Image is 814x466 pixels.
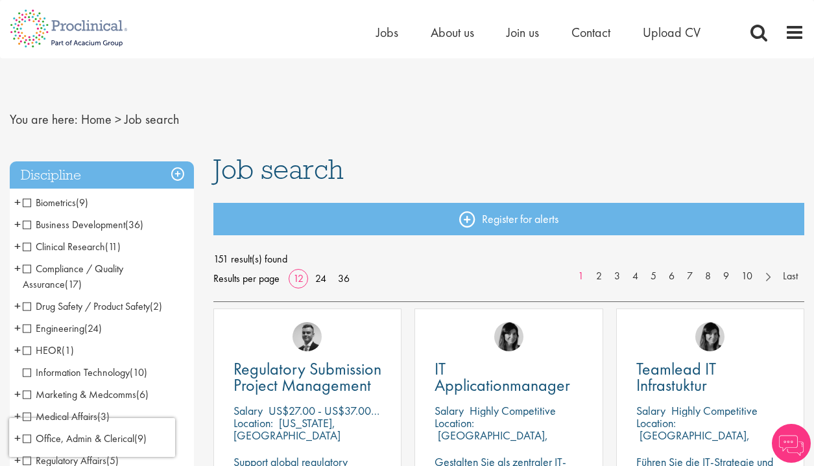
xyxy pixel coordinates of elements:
[14,237,21,256] span: +
[23,321,84,335] span: Engineering
[233,358,381,396] span: Regulatory Submission Project Management
[23,299,150,313] span: Drug Safety / Product Safety
[636,415,676,430] span: Location:
[23,366,130,379] span: Information Technology
[125,111,179,128] span: Job search
[233,415,273,430] span: Location:
[644,269,663,284] a: 5
[333,272,354,285] a: 36
[23,262,123,291] span: Compliance / Quality Assurance
[23,410,110,423] span: Medical Affairs
[136,388,149,401] span: (6)
[636,361,784,393] a: Teamlead IT Infrastuktur
[10,161,194,189] h3: Discipline
[643,24,700,41] a: Upload CV
[695,322,724,351] img: Tesnim Chagklil
[23,366,147,379] span: Information Technology
[776,269,804,284] a: Last
[23,218,143,231] span: Business Development
[213,203,804,235] a: Register for alerts
[494,322,523,351] img: Tesnim Chagklil
[470,403,556,418] p: Highly Competitive
[23,388,136,401] span: Marketing & Medcomms
[233,403,263,418] span: Salary
[435,361,582,393] a: IT Applicationmanager
[213,152,344,187] span: Job search
[636,358,716,396] span: Teamlead IT Infrastuktur
[23,240,105,253] span: Clinical Research
[115,111,121,128] span: >
[130,366,147,379] span: (10)
[14,406,21,426] span: +
[636,403,665,418] span: Salary
[14,296,21,316] span: +
[23,321,102,335] span: Engineering
[717,269,736,284] a: 9
[23,218,125,231] span: Business Development
[23,344,74,357] span: HEOR
[636,428,750,455] p: [GEOGRAPHIC_DATA], [GEOGRAPHIC_DATA]
[84,321,102,335] span: (24)
[626,269,645,284] a: 4
[23,240,121,253] span: Clinical Research
[97,410,110,423] span: (3)
[81,111,112,128] a: breadcrumb link
[105,240,121,253] span: (11)
[76,196,88,209] span: (9)
[213,250,804,269] span: 151 result(s) found
[571,24,610,41] a: Contact
[435,415,474,430] span: Location:
[14,318,21,338] span: +
[435,403,464,418] span: Salary
[9,418,175,457] iframe: reCAPTCHA
[14,259,21,278] span: +
[772,424,811,463] img: Chatbot
[213,269,280,288] span: Results per page
[571,269,590,284] a: 1
[23,344,62,357] span: HEOR
[293,322,322,351] img: Alex Bill
[14,215,21,234] span: +
[62,344,74,357] span: (1)
[289,272,308,285] a: 12
[233,361,381,393] a: Regulatory Submission Project Management
[14,340,21,360] span: +
[14,192,21,212] span: +
[662,269,681,284] a: 6
[23,196,88,209] span: Biometrics
[311,272,331,285] a: 24
[435,428,548,455] p: [GEOGRAPHIC_DATA], [GEOGRAPHIC_DATA]
[125,218,143,231] span: (36)
[608,269,627,284] a: 3
[269,403,411,418] p: US$27.00 - US$37.00 per hour
[431,24,474,41] a: About us
[23,196,76,209] span: Biometrics
[699,269,717,284] a: 8
[65,277,82,291] span: (17)
[10,111,78,128] span: You are here:
[23,388,149,401] span: Marketing & Medcomms
[435,358,570,396] span: IT Applicationmanager
[23,299,162,313] span: Drug Safety / Product Safety
[671,403,758,418] p: Highly Competitive
[376,24,398,41] a: Jobs
[507,24,539,41] a: Join us
[150,299,162,313] span: (2)
[233,415,341,443] p: [US_STATE], [GEOGRAPHIC_DATA]
[14,384,21,404] span: +
[680,269,699,284] a: 7
[590,269,608,284] a: 2
[735,269,759,284] a: 10
[23,410,97,423] span: Medical Affairs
